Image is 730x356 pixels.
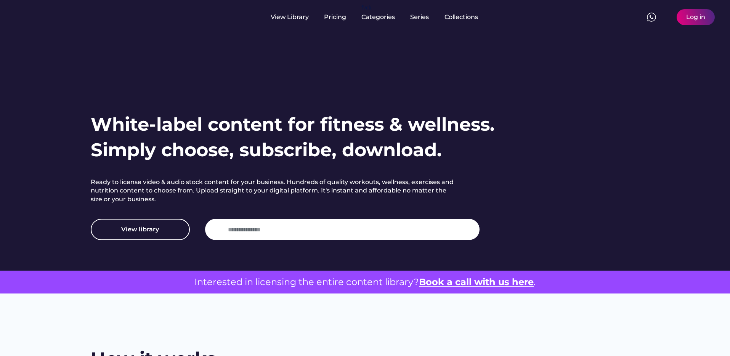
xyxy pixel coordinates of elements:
[91,219,190,240] button: View library
[271,13,309,21] div: View Library
[213,225,222,234] img: yH5BAEAAAAALAAAAAABAAEAAAIBRAA7
[647,13,656,22] img: meteor-icons_whatsapp%20%281%29.svg
[361,13,395,21] div: Categories
[15,8,75,24] img: yH5BAEAAAAALAAAAAABAAEAAAIBRAA7
[324,13,346,21] div: Pricing
[419,276,534,287] a: Book a call with us here
[91,112,495,163] h1: White-label content for fitness & wellness. Simply choose, subscribe, download.
[444,13,478,21] div: Collections
[88,13,97,22] img: yH5BAEAAAAALAAAAAABAAEAAAIBRAA7
[660,13,669,22] img: yH5BAEAAAAALAAAAAABAAEAAAIBRAA7
[361,4,371,11] div: fvck
[686,13,705,21] div: Log in
[91,178,457,204] h2: Ready to license video & audio stock content for your business. Hundreds of quality workouts, wel...
[410,13,429,21] div: Series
